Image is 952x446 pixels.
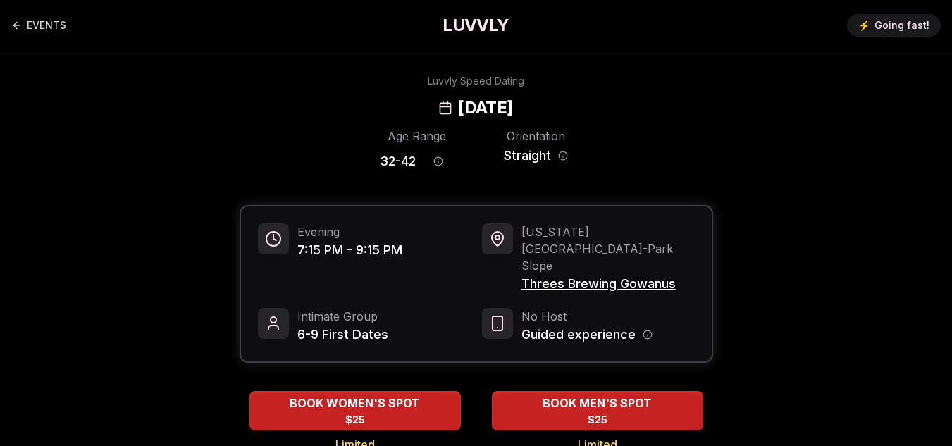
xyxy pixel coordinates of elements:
[558,151,568,161] button: Orientation information
[521,308,653,325] span: No Host
[874,18,929,32] span: Going fast!
[380,151,416,171] span: 32 - 42
[249,391,461,430] button: BOOK WOMEN'S SPOT - Limited
[428,74,524,88] div: Luvvly Speed Dating
[643,330,653,340] button: Host information
[540,395,655,411] span: BOOK MEN'S SPOT
[858,18,870,32] span: ⚡️
[521,274,695,294] span: Threes Brewing Gowanus
[521,223,695,274] span: [US_STATE][GEOGRAPHIC_DATA] - Park Slope
[521,325,636,345] span: Guided experience
[345,413,365,427] span: $25
[11,11,66,39] a: Back to events
[423,146,454,177] button: Age range information
[499,128,573,144] div: Orientation
[287,395,423,411] span: BOOK WOMEN'S SPOT
[297,223,402,240] span: Evening
[458,97,513,119] h2: [DATE]
[297,325,388,345] span: 6-9 First Dates
[297,240,402,260] span: 7:15 PM - 9:15 PM
[504,146,551,166] span: Straight
[492,391,703,430] button: BOOK MEN'S SPOT - Limited
[380,128,454,144] div: Age Range
[297,308,388,325] span: Intimate Group
[443,14,509,37] a: LUVVLY
[588,413,607,427] span: $25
